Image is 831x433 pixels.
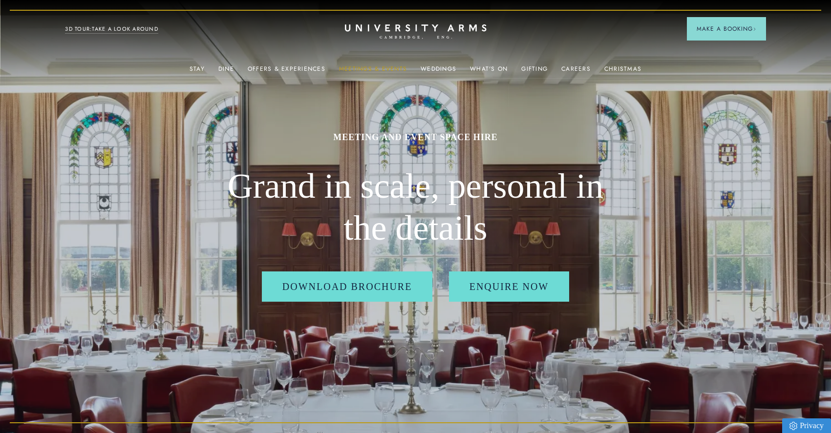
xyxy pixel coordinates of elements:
a: Privacy [782,418,831,433]
a: Stay [190,65,205,78]
img: Arrow icon [753,27,756,31]
a: Download Brochure [262,271,433,302]
a: 3D TOUR:TAKE A LOOK AROUND [65,25,158,34]
h1: MEETING AND EVENT SPACE HIRE [220,131,611,143]
button: Make a BookingArrow icon [687,17,766,41]
a: Christmas [604,65,641,78]
a: Home [345,24,487,40]
h2: Grand in scale, personal in the details [220,165,611,249]
img: Privacy [789,422,797,430]
a: Enquire Now [449,271,570,302]
a: Weddings [421,65,456,78]
span: Make a Booking [697,24,756,33]
a: Gifting [521,65,548,78]
a: Careers [561,65,591,78]
a: Offers & Experiences [248,65,325,78]
a: What's On [470,65,508,78]
a: Dine [218,65,234,78]
a: Meetings & Events [339,65,407,78]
